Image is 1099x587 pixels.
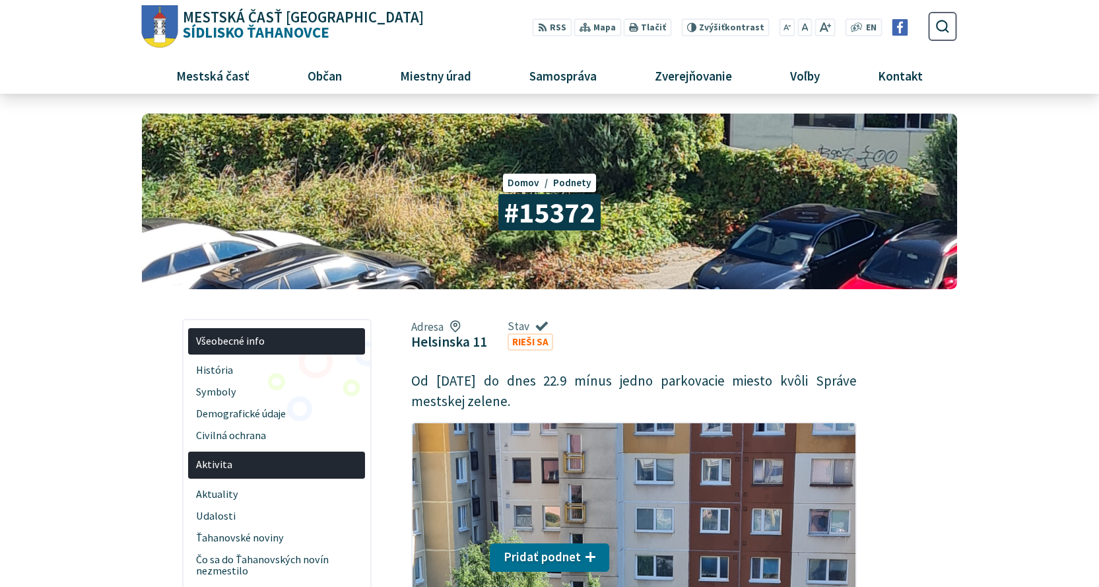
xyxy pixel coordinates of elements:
[550,21,566,35] span: RSS
[631,57,756,93] a: Zverejňovanie
[780,18,795,36] button: Zmenšiť veľkosť písma
[152,57,273,93] a: Mestská časť
[188,403,365,425] a: Demografické údaje
[188,360,365,382] a: História
[866,21,877,35] span: EN
[302,57,347,93] span: Občan
[196,549,358,582] span: Čo sa do Ťahanovských novín nezmestilo
[196,403,358,425] span: Demografické údaje
[574,18,621,36] a: Mapa
[533,18,572,36] a: RSS
[188,527,365,549] a: Ťahanovské noviny
[498,194,600,230] span: #15372
[524,57,601,93] span: Samospráva
[863,21,881,35] a: EN
[376,57,495,93] a: Miestny úrad
[815,18,835,36] button: Zväčšiť veľkosť písma
[873,57,928,93] span: Kontakt
[508,176,552,189] a: Domov
[196,330,358,352] span: Všeobecné info
[411,320,487,334] span: Adresa
[283,57,366,93] a: Občan
[490,543,610,572] button: Pridať podnet
[188,425,365,447] a: Civilná ochrana
[188,452,365,479] a: Aktivita
[188,483,365,505] a: Aktuality
[681,18,769,36] button: Zvýšiťkontrast
[188,382,365,403] a: Symboly
[797,18,812,36] button: Nastaviť pôvodnú veľkosť písma
[142,5,178,48] img: Prejsť na domovskú stránku
[892,19,908,36] img: Prejsť na Facebook stránku
[854,57,947,93] a: Kontakt
[506,57,621,93] a: Samospráva
[508,319,554,333] span: Stav
[504,549,581,565] span: Pridať podnet
[196,382,358,403] span: Symboly
[699,22,725,33] span: Zvýšiť
[178,10,424,40] span: Sídlisko Ťahanovce
[641,22,666,33] span: Tlačiť
[508,176,539,189] span: Domov
[196,360,358,382] span: História
[183,10,424,25] span: Mestská časť [GEOGRAPHIC_DATA]
[699,22,764,33] span: kontrast
[395,57,476,93] span: Miestny úrad
[196,454,358,476] span: Aktivita
[188,549,365,582] a: Čo sa do Ťahanovských novín nezmestilo
[171,57,254,93] span: Mestská časť
[766,57,844,93] a: Voľby
[508,333,554,351] a: Rieši sa
[188,505,365,527] a: Udalosti
[411,370,857,412] p: Od [DATE] do dnes 22.9 mínus jedno parkovacie miesto kvôli Správe mestskej zelene.
[649,57,737,93] span: Zverejňovanie
[196,505,358,527] span: Udalosti
[188,328,365,355] a: Všeobecné info
[196,483,358,505] span: Aktuality
[411,333,487,350] figcaption: Helsinska 11
[785,57,825,93] span: Voľby
[624,18,671,36] button: Tlačiť
[196,527,358,549] span: Ťahanovské noviny
[196,425,358,447] span: Civilná ochrana
[593,21,616,35] span: Mapa
[553,176,591,189] a: Podnety
[142,5,424,48] a: Logo Sídlisko Ťahanovce, prejsť na domovskú stránku.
